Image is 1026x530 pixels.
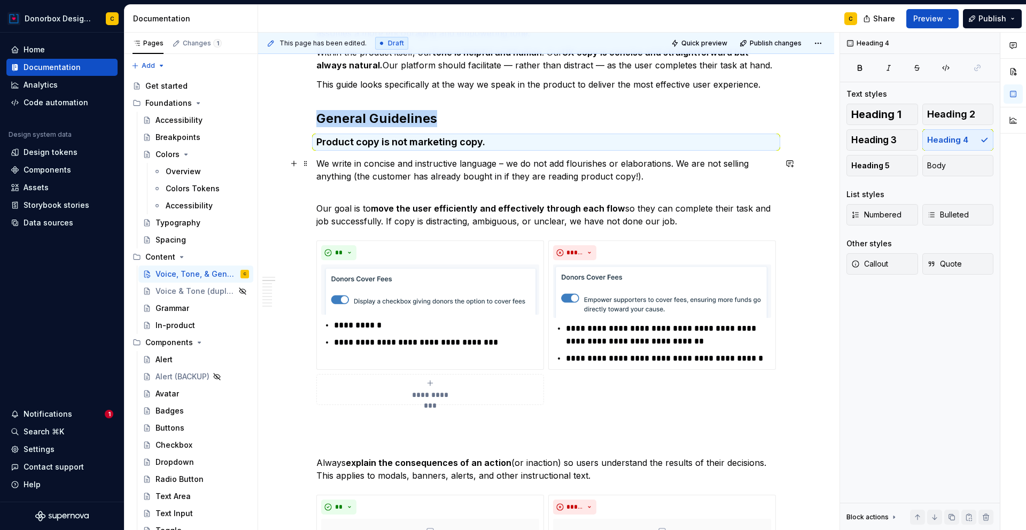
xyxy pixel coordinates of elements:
[138,317,253,334] a: In-product
[24,409,72,419] div: Notifications
[138,214,253,231] a: Typography
[851,259,888,269] span: Callout
[24,97,88,108] div: Code automation
[138,419,253,437] a: Buttons
[6,41,118,58] a: Home
[922,253,994,275] button: Quote
[316,202,776,228] p: Our goal is to so they can complete their task and job successfully. If copy is distracting, ambi...
[6,458,118,476] button: Contact support
[750,39,802,48] span: Publish changes
[145,81,188,91] div: Get started
[149,163,253,180] a: Overview
[858,9,902,28] button: Share
[138,300,253,317] a: Grammar
[138,266,253,283] a: Voice, Tone, & General GuidelinesC
[138,385,253,402] a: Avatar
[156,388,179,399] div: Avatar
[851,160,890,171] span: Heading 5
[279,39,367,48] span: This page has been edited.
[913,13,943,24] span: Preview
[846,253,918,275] button: Callout
[6,441,118,458] a: Settings
[24,200,89,211] div: Storybook stories
[138,437,253,454] a: Checkbox
[6,476,118,493] button: Help
[145,337,193,348] div: Components
[6,197,118,214] a: Storybook stories
[138,283,253,300] a: Voice & Tone (duplicate)
[846,89,887,99] div: Text styles
[133,13,253,24] div: Documentation
[846,238,892,249] div: Other styles
[316,157,776,196] p: We write in concise and instructive language – we do not add flourishes or elaborations. We are n...
[35,511,89,521] svg: Supernova Logo
[316,456,776,482] p: Always (or inaction) so users understand the results of their decisions. This applies to modals, ...
[681,39,727,48] span: Quick preview
[846,155,918,176] button: Heading 5
[846,129,918,151] button: Heading 3
[851,135,897,145] span: Heading 3
[183,39,222,48] div: Changes
[736,36,806,51] button: Publish changes
[371,203,625,214] strong: move the user efficiently and effectively through each flow
[128,334,253,351] div: Components
[138,488,253,505] a: Text Area
[24,479,41,490] div: Help
[24,80,58,90] div: Analytics
[846,510,898,525] div: Block actions
[963,9,1022,28] button: Publish
[922,104,994,125] button: Heading 2
[156,320,195,331] div: In-product
[24,147,77,158] div: Design tokens
[7,12,20,25] img: 17077652-375b-4f2c-92b0-528c72b71ea0.png
[166,166,201,177] div: Overview
[24,165,71,175] div: Components
[922,155,994,176] button: Body
[316,46,776,72] p: Within the product itself, our . Our Our platform should facilitate — rather than distract — as t...
[24,44,45,55] div: Home
[156,286,235,297] div: Voice & Tone (duplicate)
[321,264,539,315] img: 7eaf83f0-cfc3-4f55-8db6-cf85e337ff26.png
[166,183,220,194] div: Colors Tokens
[138,351,253,368] a: Alert
[6,161,118,178] a: Components
[316,110,776,127] h2: General Guidelines
[138,368,253,385] a: Alert (BACKUP)
[25,13,93,24] div: Donorbox Design System
[846,189,884,200] div: List styles
[138,231,253,248] a: Spacing
[156,149,180,160] div: Colors
[24,182,49,193] div: Assets
[142,61,155,70] span: Add
[138,146,253,163] a: Colors
[6,214,118,231] a: Data sources
[849,14,853,23] div: C
[156,235,186,245] div: Spacing
[316,136,776,149] h4: .
[24,462,84,472] div: Contact support
[138,402,253,419] a: Badges
[6,59,118,76] a: Documentation
[316,78,776,91] p: This guide looks specifically at the way we speak in the product to deliver the most effective us...
[24,444,55,455] div: Settings
[166,200,213,211] div: Accessibility
[133,39,164,48] div: Pages
[156,303,189,314] div: Grammar
[156,474,204,485] div: Radio Button
[138,129,253,146] a: Breakpoints
[316,136,483,147] strong: Product copy is not marketing copy
[388,39,404,48] span: Draft
[156,115,203,126] div: Accessibility
[927,209,969,220] span: Bulleted
[6,423,118,440] button: Search ⌘K
[6,94,118,111] a: Code automation
[138,471,253,488] a: Radio Button
[24,217,73,228] div: Data sources
[145,252,175,262] div: Content
[156,132,200,143] div: Breakpoints
[128,95,253,112] div: Foundations
[156,508,193,519] div: Text Input
[553,264,771,318] img: 35eb6989-ab5e-4525-847a-8408de2b7b67.png
[927,160,946,171] span: Body
[6,406,118,423] button: Notifications1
